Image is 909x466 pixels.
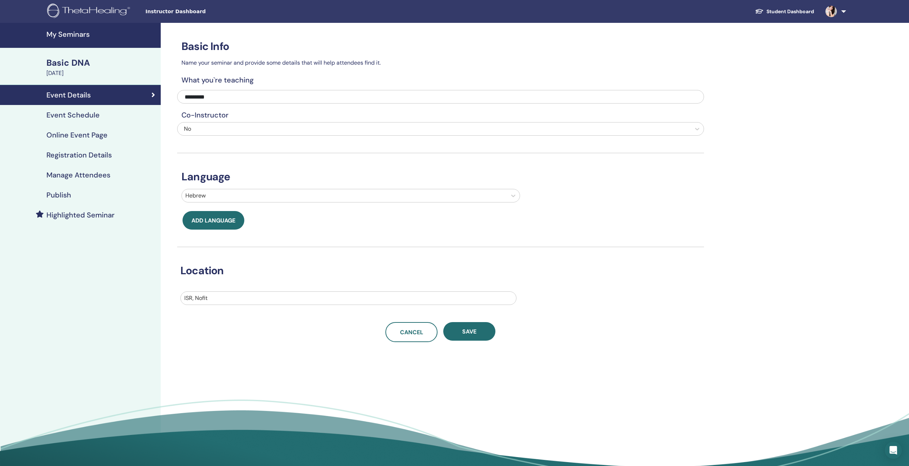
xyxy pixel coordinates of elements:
span: Instructor Dashboard [145,8,253,15]
h4: Manage Attendees [46,171,110,179]
h4: My Seminars [46,30,156,39]
h3: Basic Info [177,40,704,53]
img: logo.png [47,4,133,20]
p: Name your seminar and provide some details that will help attendees find it. [177,59,704,67]
div: Open Intercom Messenger [885,442,902,459]
span: No [184,125,191,132]
span: Cancel [400,329,423,336]
h3: Language [177,170,704,183]
h4: Event Schedule [46,111,100,119]
h4: Publish [46,191,71,199]
div: Basic DNA [46,57,156,69]
a: Basic DNA[DATE] [42,57,161,77]
h4: Highlighted Seminar [46,211,115,219]
button: Save [443,322,495,341]
h4: Co-Instructor [177,111,704,119]
a: Cancel [385,322,438,342]
h4: Event Details [46,91,91,99]
img: graduation-cap-white.svg [755,8,764,14]
button: Add language [183,211,244,230]
h4: What you`re teaching [177,76,704,84]
h4: Online Event Page [46,131,108,139]
h4: Registration Details [46,151,112,159]
div: [DATE] [46,69,156,77]
span: Save [462,328,476,335]
a: Student Dashboard [749,5,820,18]
img: default.jpg [825,6,837,17]
h3: Location [176,264,694,277]
span: Add language [191,217,235,224]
